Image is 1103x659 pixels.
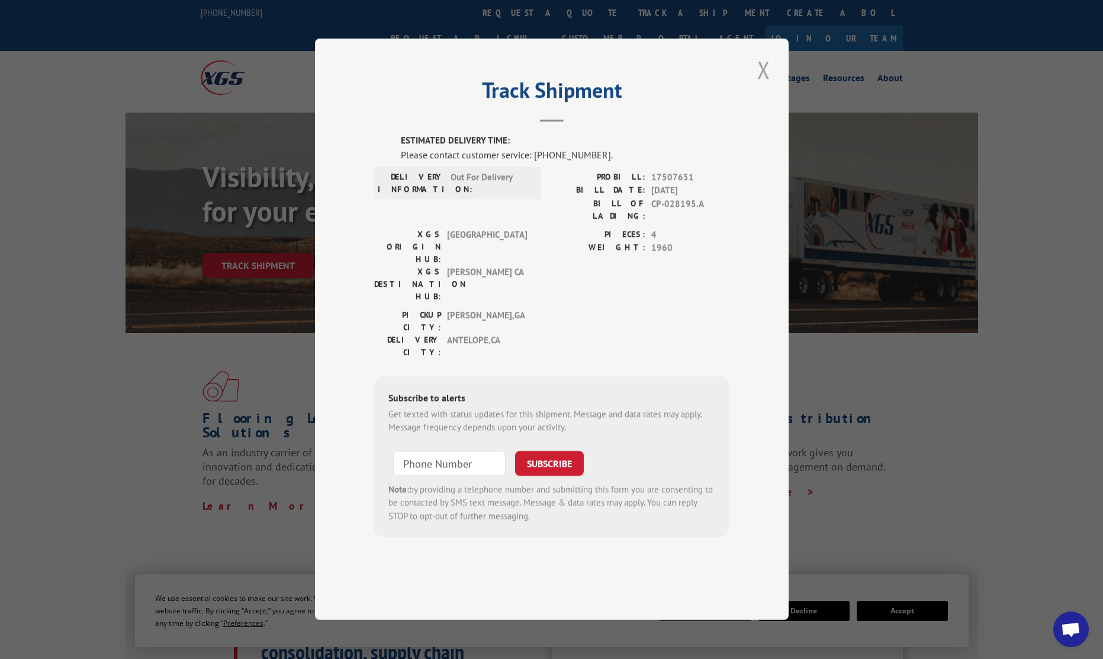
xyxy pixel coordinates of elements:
[388,484,409,495] strong: Note:
[651,171,729,184] span: 17507651
[552,197,645,222] label: BILL OF LADING:
[651,242,729,255] span: 1960
[401,148,729,162] div: Please contact customer service: [PHONE_NUMBER].
[374,228,441,265] label: XGS ORIGIN HUB:
[552,171,645,184] label: PROBILL:
[393,451,506,476] input: Phone Number
[451,171,530,196] span: Out For Delivery
[651,184,729,198] span: [DATE]
[754,53,774,86] button: Close modal
[374,265,441,303] label: XGS DESTINATION HUB:
[401,135,729,148] label: ESTIMATED DELIVERY TIME:
[552,184,645,198] label: BILL DATE:
[447,309,527,334] span: [PERSON_NAME] , GA
[378,171,445,196] label: DELIVERY INFORMATION:
[374,82,729,104] h2: Track Shipment
[447,265,527,303] span: [PERSON_NAME] CA
[388,483,715,523] div: by providing a telephone number and submitting this form you are consenting to be contacted by SM...
[552,228,645,242] label: PIECES:
[447,228,527,265] span: [GEOGRAPHIC_DATA]
[388,408,715,434] div: Get texted with status updates for this shipment. Message and data rates may apply. Message frequ...
[515,451,584,476] button: SUBSCRIBE
[374,334,441,359] label: DELIVERY CITY:
[651,197,729,222] span: CP-028195.A
[388,391,715,408] div: Subscribe to alerts
[1053,612,1089,647] a: Open chat
[374,309,441,334] label: PICKUP CITY:
[447,334,527,359] span: ANTELOPE , CA
[552,242,645,255] label: WEIGHT:
[651,228,729,242] span: 4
